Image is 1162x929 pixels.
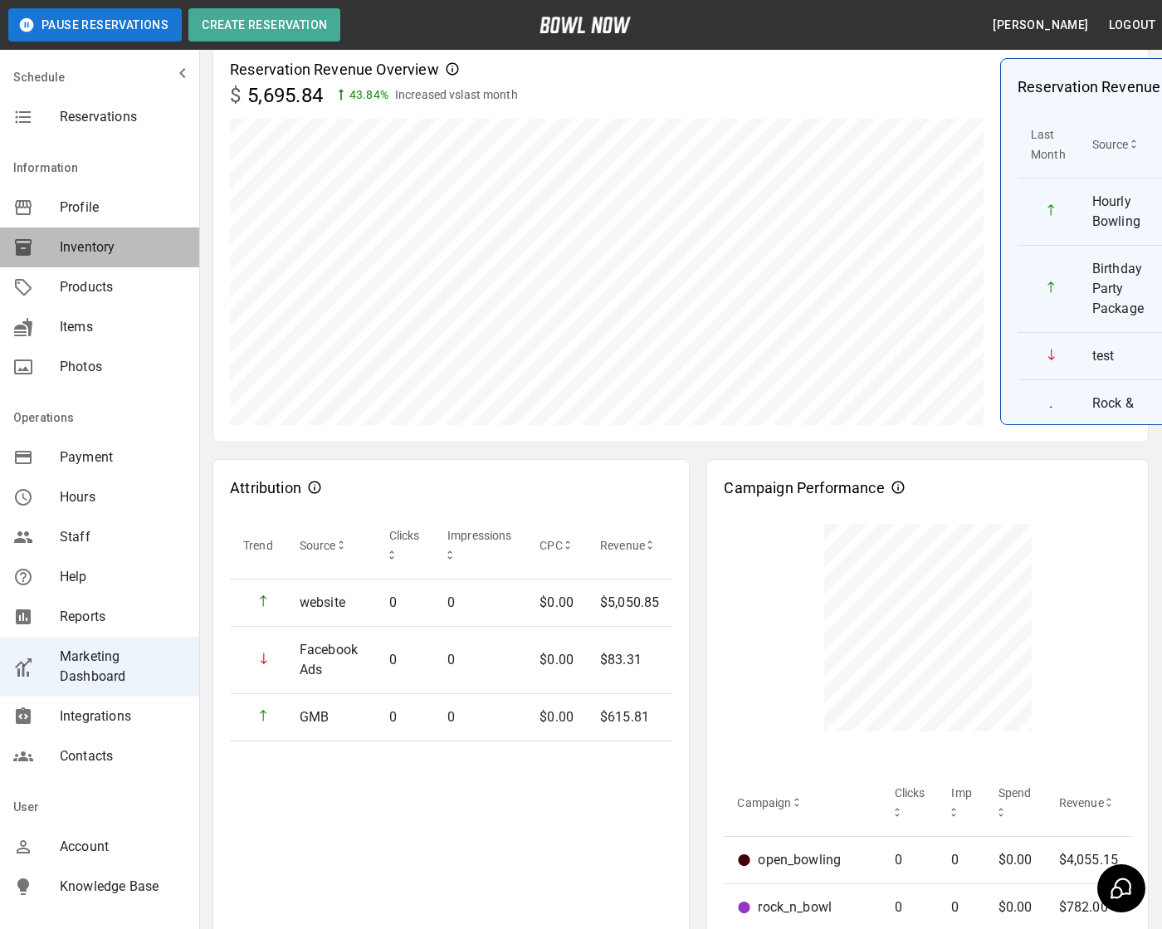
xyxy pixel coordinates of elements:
span: Payment [60,447,186,467]
p: Reservation Revenue Overview [230,58,439,81]
th: Campaign [724,770,881,837]
p: 5,695.84 [247,81,323,110]
svg: Reservation Revenue Overview [446,62,459,76]
span: Profile [60,198,186,218]
p: Campaign Performance [724,477,884,499]
p: 0 [389,650,422,670]
span: Help [60,567,186,587]
p: Hourly Bowling [1092,192,1149,232]
p: 0 [447,707,513,727]
p: 0 [895,850,925,870]
span: Inventory [60,237,186,257]
span: Reports [60,607,186,627]
button: [PERSON_NAME] [986,10,1095,41]
th: Spend [985,770,1046,837]
p: $4,055.15 [1059,850,1118,870]
button: Logout [1102,10,1162,41]
th: Revenue [587,512,672,579]
span: Photos [60,357,186,377]
th: Clicks [881,770,939,837]
span: Staff [60,527,186,547]
p: website [300,593,363,613]
p: GMB [300,707,363,727]
p: $615.81 [600,707,659,727]
button: Pause Reservations [8,8,182,42]
button: Create Reservation [188,8,340,42]
p: 0 [389,707,422,727]
p: open_bowling [758,850,841,870]
th: Last Month [1018,111,1079,178]
p: 0 [447,650,513,670]
p: 43.84 % [349,86,388,104]
p: 0 [895,897,925,917]
p: test [1092,346,1149,366]
table: sticky table [230,512,672,741]
p: $0.00 [539,593,574,613]
th: Trend [230,512,286,579]
p: Facebook Ads [300,640,363,680]
th: Impressions [434,512,526,579]
p: $0.00 [998,850,1033,870]
p: Birthday Party Package [1092,259,1149,319]
p: rock_n_bowl [758,897,832,917]
p: $0.00 [539,707,574,727]
p: $5,050.85 [600,593,659,613]
span: Marketing Dashboard [60,647,186,687]
span: Integrations [60,707,186,726]
p: Rock & Bowl [1092,394,1149,433]
span: Account [60,837,186,857]
p: $0.00 [539,650,574,670]
p: $ [230,81,241,110]
svg: Attribution [308,481,321,494]
svg: Campaign Performance [891,481,905,494]
th: CPC [526,512,587,579]
th: Clicks [376,512,435,579]
span: Knowledge Base [60,877,186,897]
p: Attribution [230,477,301,499]
p: 0 [951,897,971,917]
p: 0 [447,593,513,613]
span: Reservations [60,107,186,127]
p: $83.31 [600,650,659,670]
p: $782.00 [1059,897,1118,917]
p: Increased vs last month [395,86,518,104]
span: Items [60,317,186,337]
p: $0.00 [998,897,1033,917]
p: 0 [951,850,971,870]
img: logo [539,17,631,33]
th: Source [1079,111,1162,178]
p: 0 [389,593,422,613]
span: Hours [60,487,186,507]
th: Revenue [1046,770,1131,837]
th: Source [286,512,376,579]
span: Contacts [60,746,186,766]
th: Imp [938,770,984,837]
span: Products [60,277,186,297]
